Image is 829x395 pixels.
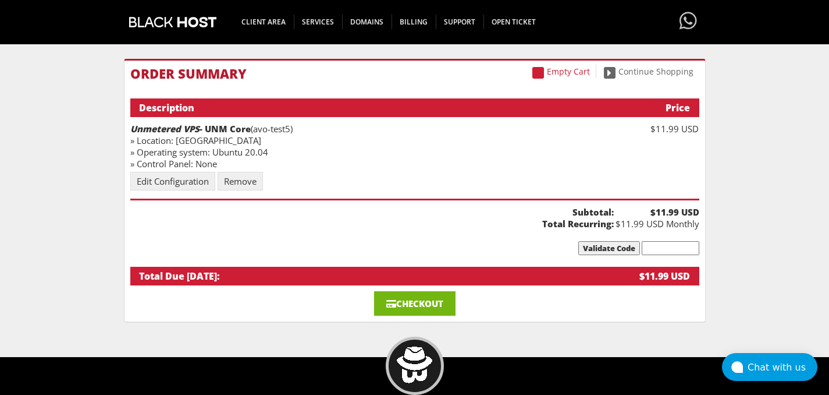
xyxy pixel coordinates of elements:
[578,241,640,255] input: Validate Code
[139,101,608,114] div: Description
[233,15,294,29] span: CLIENT AREA
[374,291,456,316] a: Checkout
[130,218,614,230] b: Total Recurring:
[614,123,699,135] div: $11.99 USD
[130,66,699,80] h1: Order Summary
[130,123,614,170] div: (avo-test5) » Location: [GEOGRAPHIC_DATA] » Operating system: Ubuntu 20.04 » Control Panel: None
[139,270,608,283] div: Total Due [DATE]:
[130,172,215,191] a: Edit Configuration
[130,206,614,218] b: Subtotal:
[342,15,392,29] span: Domains
[748,362,817,373] div: Chat with us
[130,123,251,135] strong: - UNM Core
[607,101,690,114] div: Price
[294,15,343,29] span: SERVICES
[722,353,817,381] button: Chat with us
[614,206,699,230] div: $11.99 USD Monthly
[130,123,200,135] em: Unmetered VPS
[526,65,596,78] a: Empty Cart
[218,172,263,191] a: Remove
[392,15,436,29] span: Billing
[598,65,699,78] a: Continue Shopping
[436,15,484,29] span: Support
[483,15,544,29] span: Open Ticket
[614,206,699,218] b: $11.99 USD
[396,347,433,383] img: BlackHOST mascont, Blacky.
[607,270,690,283] div: $11.99 USD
